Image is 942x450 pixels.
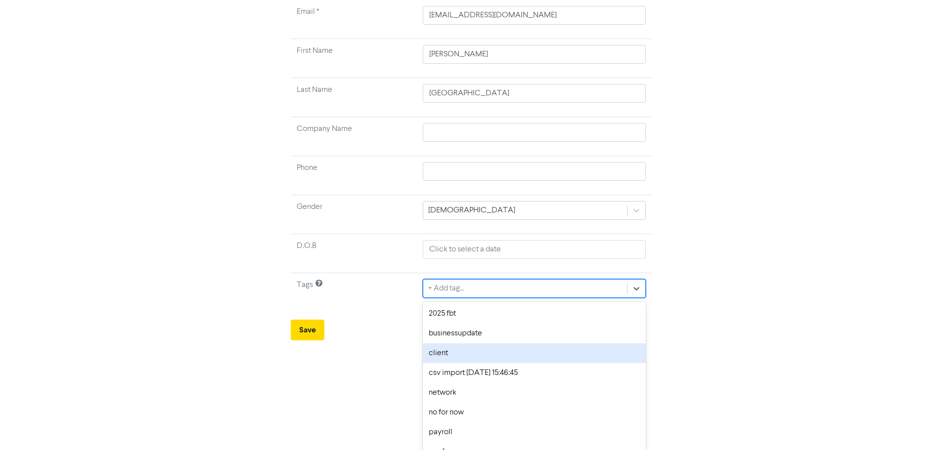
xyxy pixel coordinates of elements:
[423,324,645,343] div: businessupdate
[291,117,417,156] td: Company Name
[423,363,645,383] div: csv import [DATE] 15:46:45
[428,205,515,216] div: [DEMOGRAPHIC_DATA]
[423,403,645,422] div: no for now
[423,383,645,403] div: network
[291,273,417,312] td: Tags
[291,156,417,195] td: Phone
[423,343,645,363] div: client
[291,195,417,234] td: Gender
[428,283,464,294] div: + Add tag...
[291,234,417,273] td: D.O.B
[423,422,645,442] div: payroll
[291,320,324,340] button: Save
[423,304,645,324] div: 2025 fbt
[818,343,942,450] iframe: Chat Widget
[291,39,417,78] td: First Name
[423,240,645,259] input: Click to select a date
[291,78,417,117] td: Last Name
